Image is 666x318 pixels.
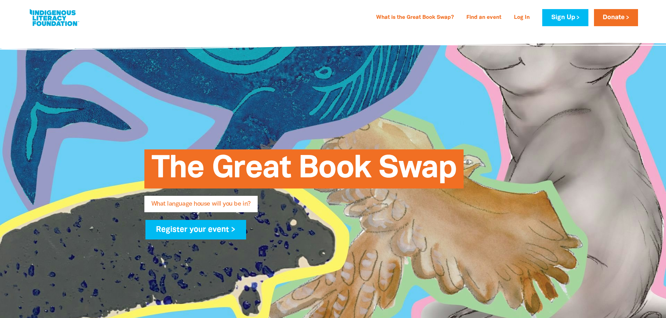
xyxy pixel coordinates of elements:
[542,9,588,26] a: Sign Up
[151,155,457,188] span: The Great Book Swap
[462,12,506,23] a: Find an event
[510,12,534,23] a: Log In
[151,201,251,212] span: What language house will you be in?
[145,220,246,239] a: Register your event >
[594,9,638,26] a: Donate
[372,12,458,23] a: What is the Great Book Swap?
